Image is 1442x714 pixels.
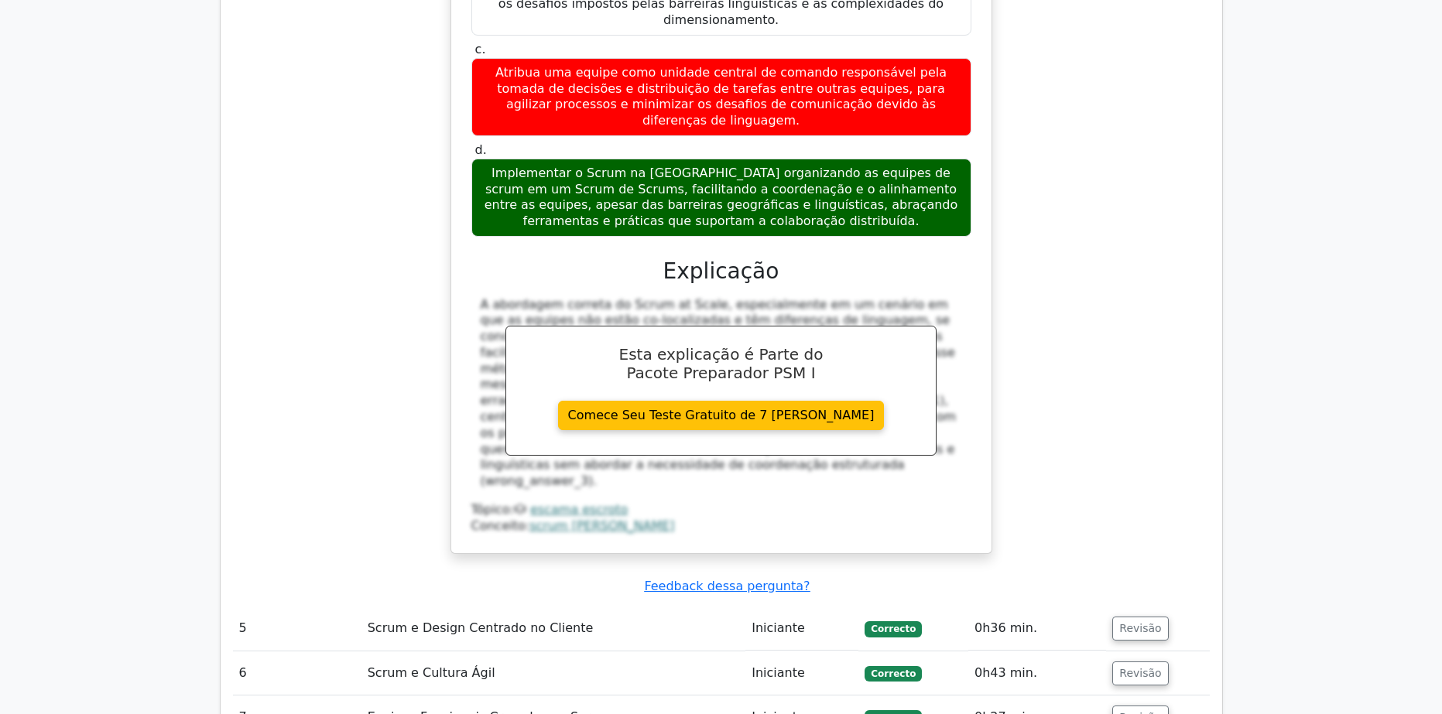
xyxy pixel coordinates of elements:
td: 0h36 min. [968,606,1106,651]
span: Correcto [865,666,922,682]
span: Correcto [865,621,922,637]
a: Feedback dessa pergunta? [644,579,810,593]
td: Iniciante [745,606,858,651]
td: 6 [233,651,361,695]
div: Tópico: [471,502,971,518]
td: 0h43 min. [968,651,1106,695]
h3: Explicação [481,258,962,285]
td: Iniciante [745,651,858,695]
td: Scrum e Design Centrado no Cliente [361,606,746,651]
span: d. [475,142,487,157]
div: Atribua uma equipe como unidade central de comando responsável pela tomada de decisões e distribu... [471,58,971,136]
button: Revisão [1112,661,1168,685]
div: Implementar o Scrum na [GEOGRAPHIC_DATA] organizando as equipes de scrum em um Scrum de Scrums, f... [471,159,971,237]
a: Comece Seu Teste Gratuito de 7 [PERSON_NAME] [558,401,885,430]
div: A abordagem correta do Scrum at Scale, especialmente em um cenário em que as equipes não estão co... [481,297,962,490]
button: Revisão [1112,617,1168,641]
div: Conceito: [471,518,971,535]
span: c. [475,42,486,56]
a: scrum [PERSON_NAME] [529,518,674,533]
td: Scrum e Cultura Ágil [361,651,746,695]
a: escama escroto [530,502,628,517]
td: 5 [233,606,361,651]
